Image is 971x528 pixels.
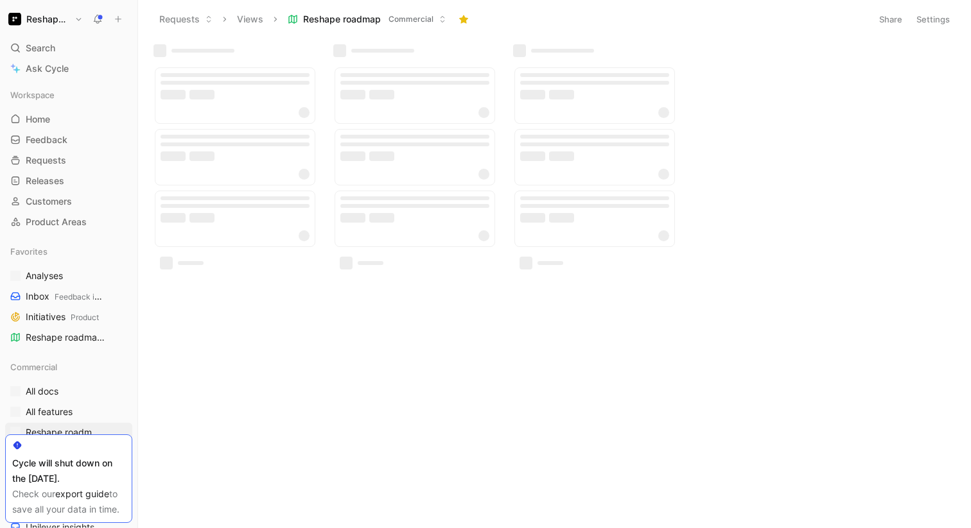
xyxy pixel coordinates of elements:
[282,10,452,29] button: Reshape roadmapCommercial
[5,357,132,377] div: Commercial
[12,456,125,486] div: Cycle will shut down on the [DATE].
[5,266,132,285] a: Analyses
[5,307,132,327] a: InitiativesProduct
[8,13,21,26] img: Reshape Platform
[55,291,120,301] span: Feedback inboxes
[26,310,99,323] span: Initiatives
[911,10,956,28] button: Settings
[26,289,104,303] span: Inbox
[55,488,109,499] a: export guide
[303,13,381,26] span: Reshape roadmap
[5,242,132,261] div: Favorites
[26,175,64,187] span: Releases
[389,13,433,26] span: Commercial
[71,312,99,321] span: Product
[5,402,132,422] a: All features
[5,59,132,78] a: Ask Cycle
[873,10,908,28] button: Share
[10,89,55,101] span: Workspace
[10,361,57,373] span: Commercial
[5,110,132,129] a: Home
[5,151,132,170] a: Requests
[12,486,125,517] div: Check our to save all your data in time.
[26,330,109,344] span: Reshape roadmap
[26,216,87,228] span: Product Areas
[26,13,69,24] h1: Reshape Platform
[5,212,132,232] a: Product Areas
[5,171,132,191] a: Releases
[5,192,132,211] a: Customers
[26,154,66,167] span: Requests
[26,195,72,208] span: Customers
[5,38,132,58] div: Search
[26,385,58,398] span: All docs
[26,405,73,418] span: All features
[26,40,55,56] span: Search
[26,61,69,76] span: Ask Cycle
[153,10,218,29] button: Requests
[5,423,132,442] a: Reshape roadmap
[26,113,50,126] span: Home
[5,85,132,105] div: Workspace
[5,328,132,347] a: Reshape roadmapCommercial
[5,130,132,149] a: Feedback
[231,10,269,29] button: Views
[26,269,63,282] span: Analyses
[5,357,132,442] div: CommercialAll docsAll featuresReshape roadmap
[26,133,67,146] span: Feedback
[5,10,86,28] button: Reshape PlatformReshape Platform
[26,426,100,439] span: Reshape roadmap
[5,382,132,401] a: All docs
[5,287,132,306] a: InboxFeedback inboxes
[10,245,48,258] span: Favorites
